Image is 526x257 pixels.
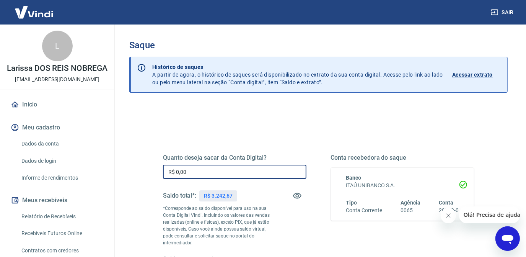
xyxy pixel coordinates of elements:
span: Banco [346,175,362,181]
p: *Corresponde ao saldo disponível para uso na sua Conta Digital Vindi. Incluindo os valores das ve... [163,205,270,246]
p: Larissa DOS REIS NOBREGA [7,64,107,72]
h5: Conta recebedora do saque [331,154,474,162]
h3: Saque [129,40,508,51]
a: Acessar extrato [452,63,501,86]
h6: ITAÚ UNIBANCO S.A. [346,182,459,190]
span: Olá! Precisa de ajuda? [5,5,64,11]
button: Meus recebíveis [9,192,105,209]
iframe: Botão para abrir a janela de mensagens [495,226,520,251]
span: Tipo [346,200,357,206]
span: Conta [439,200,453,206]
p: Acessar extrato [452,71,493,79]
img: Vindi [9,0,59,24]
a: Informe de rendimentos [18,170,105,186]
h6: Conta Corrente [346,206,382,214]
h5: Saldo total*: [163,192,196,200]
a: Recebíveis Futuros Online [18,226,105,241]
h6: 20042-0 [439,206,459,214]
button: Sair [489,5,517,20]
a: Relatório de Recebíveis [18,209,105,224]
p: R$ 3.242,67 [204,192,232,200]
button: Meu cadastro [9,119,105,136]
h6: 0065 [401,206,420,214]
p: Histórico de saques [152,63,443,71]
p: [EMAIL_ADDRESS][DOMAIN_NAME] [15,75,99,83]
p: A partir de agora, o histórico de saques será disponibilizado no extrato da sua conta digital. Ac... [152,63,443,86]
a: Dados da conta [18,136,105,152]
a: Dados de login [18,153,105,169]
div: L [42,31,73,61]
h5: Quanto deseja sacar da Conta Digital? [163,154,306,162]
iframe: Fechar mensagem [441,208,456,223]
iframe: Mensagem da empresa [459,206,520,223]
a: Início [9,96,105,113]
span: Agência [401,200,420,206]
